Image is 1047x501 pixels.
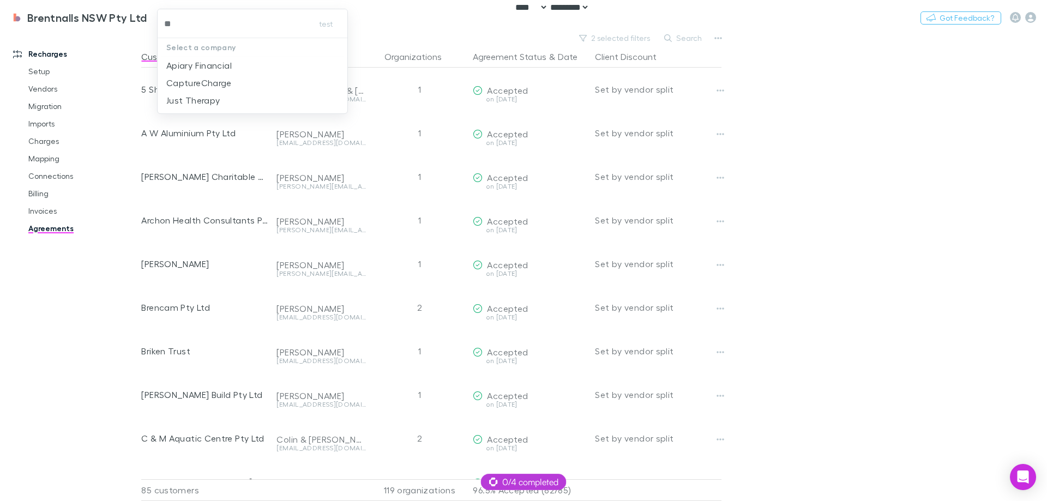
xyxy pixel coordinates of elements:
p: CaptureCharge [166,76,232,89]
p: Just Therapy [166,94,220,107]
span: test [319,17,333,31]
p: Select a company [158,38,347,57]
p: Apiary Financial [166,59,232,72]
div: Open Intercom Messenger [1010,464,1036,490]
button: test [308,17,343,31]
